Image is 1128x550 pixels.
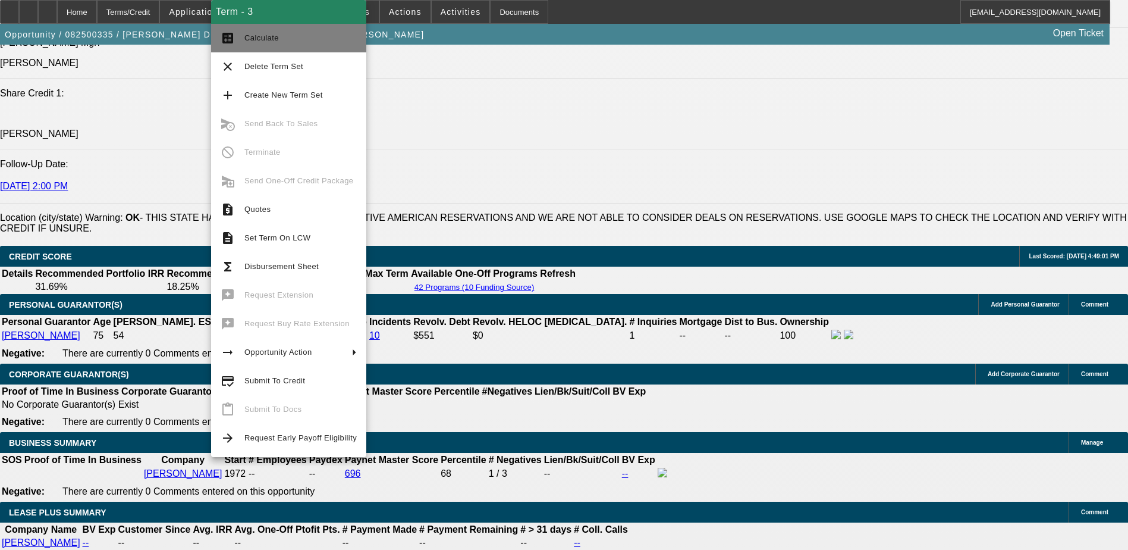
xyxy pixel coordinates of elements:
[244,90,323,99] span: Create New Term Set
[309,455,343,465] b: Paydex
[125,212,140,223] b: OK
[389,7,422,17] span: Actions
[9,300,122,310] span: PERSONAL GUARANTOR(S)
[345,455,438,465] b: Paynet Master Score
[1081,301,1108,308] span: Comment
[1,386,120,398] th: Proof of Time In Business
[574,524,628,535] b: # Coll. Calls
[629,317,677,327] b: # Inquiries
[235,524,340,535] b: Avg. One-Off Ptofit Pts.
[121,386,215,396] b: Corporate Guarantor
[338,386,432,396] b: Paynet Master Score
[410,268,539,280] th: Available One-Off Programs
[629,329,677,342] td: 1
[5,30,424,39] span: Opportunity / 082500335 / [PERSON_NAME] DBA [PERSON_NAME] Motors / [PERSON_NAME]
[520,537,572,549] td: --
[62,486,315,496] span: There are currently 0 Comments entered on this opportunity
[725,317,778,327] b: Dist to Bus.
[2,417,45,427] b: Negative:
[244,233,310,242] span: Set Term On LCW
[224,467,246,480] td: 1972
[221,374,235,388] mat-icon: credit_score
[114,317,217,327] b: [PERSON_NAME]. EST
[2,348,45,358] b: Negative:
[9,370,129,379] span: CORPORATE GUARANTOR(S)
[779,329,829,342] td: 100
[83,537,89,548] a: --
[2,486,45,496] b: Negative:
[345,468,361,479] a: 696
[309,467,343,480] td: --
[193,524,232,535] b: Avg. IRR
[489,455,542,465] b: # Negatives
[9,508,106,517] span: LEASE PLUS SUMMARY
[622,468,629,479] a: --
[411,282,538,292] button: 42 Programs (10 Funding Source)
[221,431,235,445] mat-icon: arrow_forward
[62,417,315,427] span: There are currently 0 Comments entered on this opportunity
[5,524,77,535] b: Company Name
[539,268,576,280] th: Refresh
[369,317,411,327] b: Incidents
[1048,23,1108,43] a: Open Ticket
[93,317,111,327] b: Age
[432,1,490,23] button: Activities
[144,468,222,479] a: [PERSON_NAME]
[991,301,1060,308] span: Add Personal Guarantor
[160,1,227,23] button: Application
[2,330,80,340] a: [PERSON_NAME]
[482,386,533,396] b: #Negatives
[9,438,96,448] span: BUSINESS SUMMARY
[679,329,723,342] td: --
[24,454,142,466] th: Proof of Time In Business
[342,537,417,549] td: --
[543,467,620,480] td: --
[831,330,841,339] img: facebook-icon.png
[780,317,829,327] b: Ownership
[441,455,486,465] b: Percentile
[92,329,111,342] td: 75
[472,329,628,342] td: $0
[244,62,303,71] span: Delete Term Set
[34,268,165,280] th: Recommended Portfolio IRR
[234,537,341,549] td: --
[434,386,479,396] b: Percentile
[473,317,627,327] b: Revolv. HELOC [MEDICAL_DATA].
[419,537,519,549] td: --
[244,376,305,385] span: Submit To Credit
[221,31,235,45] mat-icon: calculate
[343,524,417,535] b: # Payment Made
[2,317,90,327] b: Personal Guarantor
[380,1,431,23] button: Actions
[844,330,853,339] img: linkedin-icon.png
[221,88,235,102] mat-icon: add
[244,433,357,442] span: Request Early Payoff Eligibility
[1,454,23,466] th: SOS
[118,537,191,549] td: --
[988,371,1060,377] span: Add Corporate Guarantor
[658,468,667,477] img: facebook-icon.png
[413,317,470,327] b: Revolv. Debt
[221,260,235,274] mat-icon: functions
[192,537,232,549] td: --
[166,281,292,293] td: 18.25%
[331,317,367,327] b: Vantage
[612,386,646,396] b: BV Exp
[441,7,481,17] span: Activities
[1,399,651,411] td: No Corporate Guarantor(s) Exist
[221,345,235,360] mat-icon: arrow_right_alt
[244,205,271,214] span: Quotes
[169,7,218,17] span: Application
[244,348,312,357] span: Opportunity Action
[622,455,655,465] b: BV Exp
[221,60,235,74] mat-icon: clear
[489,468,542,479] div: 1 / 3
[544,455,620,465] b: Lien/Bk/Suit/Coll
[369,330,380,340] a: 10
[118,524,191,535] b: Customer Since
[520,524,571,535] b: # > 31 days
[166,268,292,280] th: Recommended One Off IRR
[441,468,486,479] div: 68
[249,468,255,479] span: --
[413,329,471,342] td: $551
